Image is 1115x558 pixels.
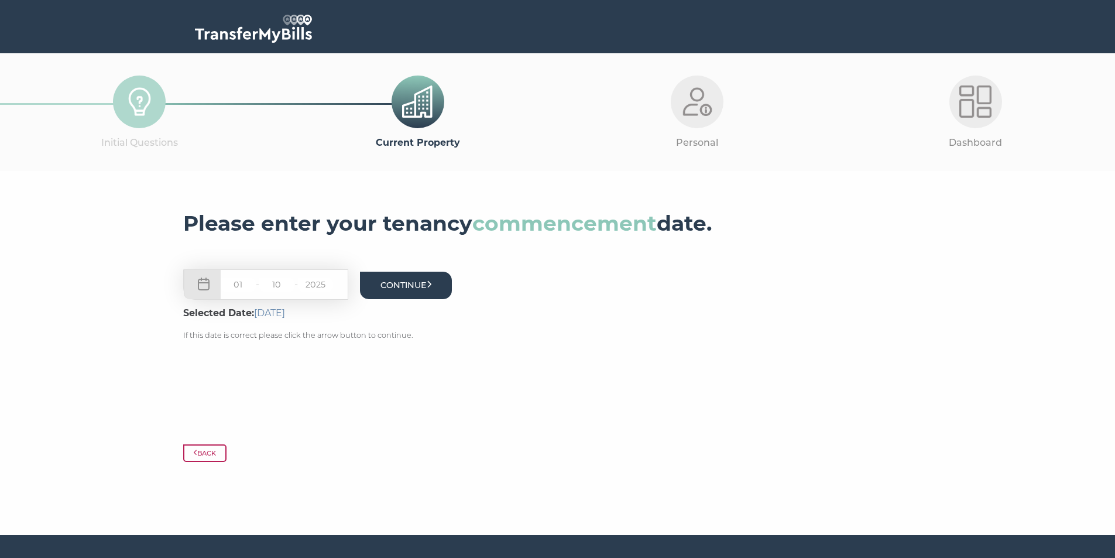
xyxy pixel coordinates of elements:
[259,278,294,292] input: MM
[558,135,836,150] p: Personal
[959,85,992,118] img: Dashboard-Light.png
[123,85,156,118] img: Initial-Questions-Icon.png
[183,307,285,319] strong: Selected Date:
[183,444,227,462] button: Back
[183,269,348,300] div: - -
[221,278,256,292] input: DD
[360,272,452,299] button: Continue
[279,135,557,150] p: Current Property
[183,206,932,240] h3: Please enter your tenancy date.
[472,210,657,236] strong: commencement
[681,85,713,118] img: Personal-Light.png
[183,330,452,342] p: If this date is correct please click the arrow button to continue.
[402,85,434,118] img: Previous-Property.png
[298,278,333,292] input: YYYY
[195,15,312,43] img: TransferMyBills.com - Helping ease the stress of moving
[836,135,1115,150] p: Dashboard
[254,307,285,319] span: [DATE]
